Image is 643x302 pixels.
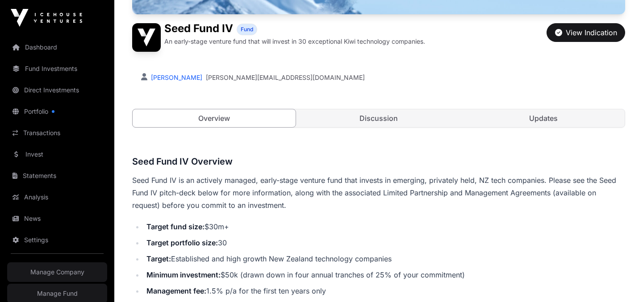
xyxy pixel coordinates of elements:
li: $30m+ [144,220,625,233]
a: Direct Investments [7,80,107,100]
h3: Seed Fund IV Overview [132,154,625,169]
img: Seed Fund IV [132,23,161,52]
a: News [7,209,107,228]
a: Dashboard [7,37,107,57]
a: Transactions [7,123,107,143]
li: 1.5% p/a for the first ten years only [144,285,625,297]
strong: Target portfolio size: [146,238,218,247]
a: Updates [462,109,625,127]
a: Settings [7,230,107,250]
li: 30 [144,236,625,249]
p: An early-stage venture fund that will invest in 30 exceptional Kiwi technology companies. [164,37,425,46]
a: Overview [132,109,296,128]
a: Portfolio [7,102,107,121]
strong: Target fund size: [146,222,205,231]
p: Seed Fund IV is an actively managed, early-stage venture fund that invests in emerging, privately... [132,174,625,211]
a: Statements [7,166,107,186]
span: Fund [241,26,253,33]
strong: Target: [146,254,171,263]
a: View Indication [547,32,625,41]
strong: Management fee: [146,286,206,295]
a: Analysis [7,187,107,207]
img: Icehouse Ventures Logo [11,9,82,27]
a: Manage Company [7,262,107,282]
a: [PERSON_NAME][EMAIL_ADDRESS][DOMAIN_NAME] [206,73,365,82]
a: Fund Investments [7,59,107,79]
iframe: Chat Widget [598,259,643,302]
h1: Seed Fund IV [164,23,233,35]
nav: Tabs [133,109,625,127]
li: $50k (drawn down in four annual tranches of 25% of your commitment) [144,269,625,281]
li: Established and high growth New Zealand technology companies [144,252,625,265]
a: [PERSON_NAME] [149,74,202,81]
strong: Minimum investment: [146,270,221,279]
a: Discussion [297,109,460,127]
button: View Indication [547,23,625,42]
div: View Indication [555,27,617,38]
a: Invest [7,145,107,164]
